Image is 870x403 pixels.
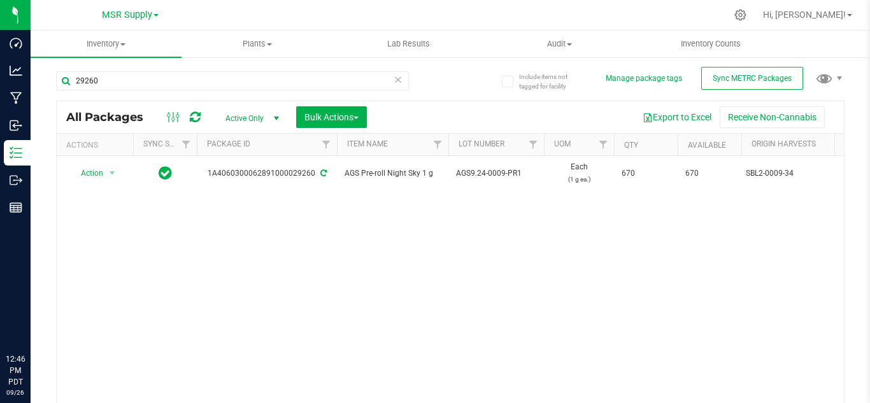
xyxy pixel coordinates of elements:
[622,167,670,180] span: 670
[593,134,614,155] a: Filter
[624,141,638,150] a: Qty
[296,106,367,128] button: Bulk Actions
[182,38,332,50] span: Plants
[6,388,25,397] p: 09/26
[635,31,786,57] a: Inventory Counts
[104,164,120,182] span: select
[752,139,816,148] a: Origin Harvests
[10,174,22,187] inline-svg: Outbound
[345,167,441,180] span: AGS Pre-roll Night Sky 1 g
[195,167,339,180] div: 1A4060300062891000029260
[10,146,22,159] inline-svg: Inventory
[523,134,544,155] a: Filter
[159,164,172,182] span: In Sync
[688,141,726,150] a: Available
[634,106,720,128] button: Export to Excel
[66,141,128,150] div: Actions
[10,64,22,77] inline-svg: Analytics
[10,119,22,132] inline-svg: Inbound
[102,10,152,20] span: MSR Supply
[318,169,327,178] span: Sync from Compliance System
[484,31,635,57] a: Audit
[685,167,734,180] span: 670
[606,73,682,84] button: Manage package tags
[664,38,758,50] span: Inventory Counts
[701,67,803,90] button: Sync METRC Packages
[143,139,192,148] a: Sync Status
[182,31,332,57] a: Plants
[485,38,634,50] span: Audit
[66,110,156,124] span: All Packages
[732,9,748,21] div: Manage settings
[459,139,504,148] a: Lot Number
[554,139,571,148] a: UOM
[56,71,409,90] input: Search Package ID, Item Name, SKU, Lot or Part Number...
[713,74,792,83] span: Sync METRC Packages
[207,139,250,148] a: Package ID
[6,353,25,388] p: 12:46 PM PDT
[10,37,22,50] inline-svg: Dashboard
[332,31,483,57] a: Lab Results
[456,167,536,180] span: AGS9.24-0009-PR1
[316,134,337,155] a: Filter
[519,72,583,91] span: Include items not tagged for facility
[31,31,182,57] a: Inventory
[552,173,606,185] p: (1 g ea.)
[427,134,448,155] a: Filter
[746,167,865,180] div: Value 1: SBL2-0009-34
[31,38,182,50] span: Inventory
[552,161,606,185] span: Each
[176,134,197,155] a: Filter
[347,139,388,148] a: Item Name
[13,301,51,339] iframe: Resource center
[763,10,846,20] span: Hi, [PERSON_NAME]!
[69,164,104,182] span: Action
[720,106,825,128] button: Receive Non-Cannabis
[10,201,22,214] inline-svg: Reports
[304,112,359,122] span: Bulk Actions
[10,92,22,104] inline-svg: Manufacturing
[394,71,403,88] span: Clear
[370,38,447,50] span: Lab Results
